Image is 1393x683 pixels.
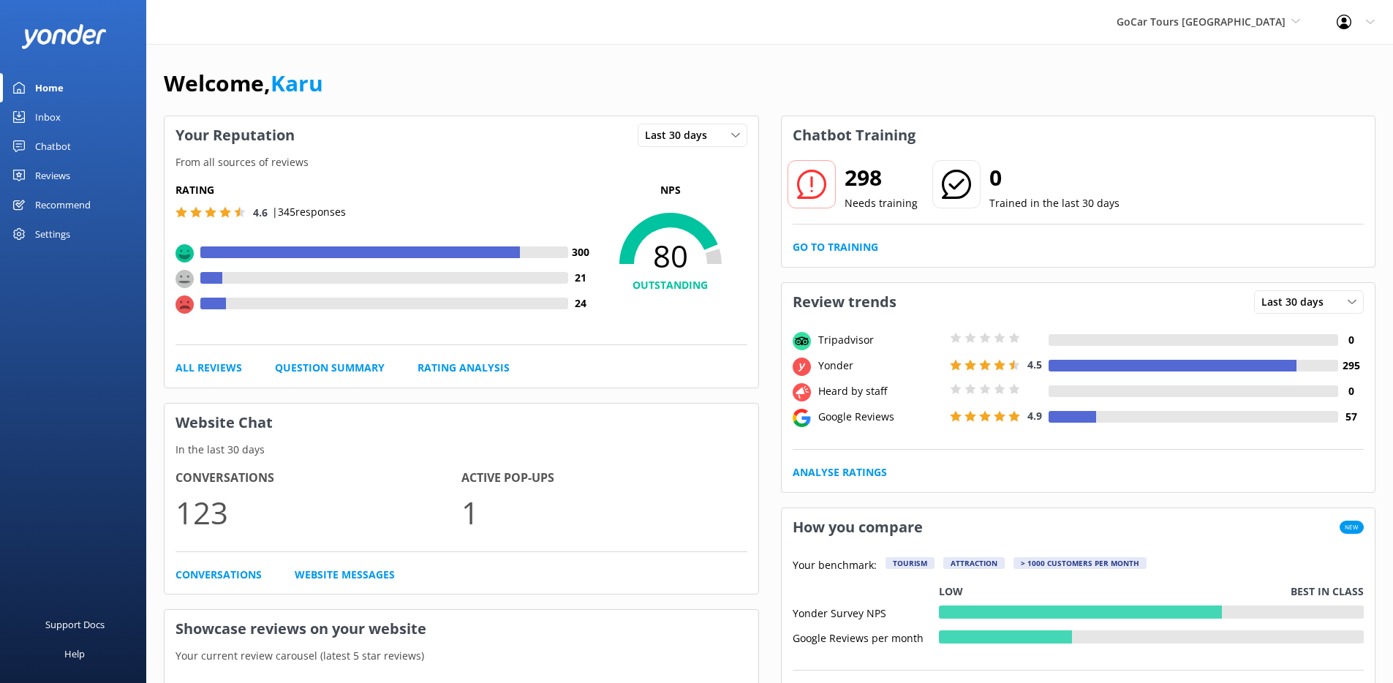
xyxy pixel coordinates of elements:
[164,66,323,101] h1: Welcome,
[594,182,747,198] p: NPS
[1013,557,1147,569] div: > 1000 customers per month
[45,610,105,639] div: Support Docs
[793,630,939,644] div: Google Reviews per month
[418,360,510,376] a: Rating Analysis
[782,283,907,321] h3: Review trends
[271,68,323,98] a: Karu
[461,488,747,537] p: 1
[886,557,935,569] div: Tourism
[272,204,346,220] p: | 345 responses
[1340,521,1364,534] span: New
[175,488,461,537] p: 123
[845,195,918,211] p: Needs training
[943,557,1005,569] div: Attraction
[1027,409,1042,423] span: 4.9
[253,205,268,219] span: 4.6
[165,648,758,664] p: Your current review carousel (latest 5 star reviews)
[989,160,1120,195] h2: 0
[793,605,939,619] div: Yonder Survey NPS
[295,567,395,583] a: Website Messages
[64,639,85,668] div: Help
[461,469,747,488] h4: Active Pop-ups
[165,154,758,170] p: From all sources of reviews
[845,160,918,195] h2: 298
[815,332,946,348] div: Tripadvisor
[989,195,1120,211] p: Trained in the last 30 days
[165,116,306,154] h3: Your Reputation
[165,610,758,648] h3: Showcase reviews on your website
[1117,15,1286,29] span: GoCar Tours [GEOGRAPHIC_DATA]
[175,469,461,488] h4: Conversations
[645,127,716,143] span: Last 30 days
[1338,383,1364,399] h4: 0
[35,73,64,102] div: Home
[815,383,946,399] div: Heard by staff
[568,270,594,286] h4: 21
[1338,409,1364,425] h4: 57
[165,404,758,442] h3: Website Chat
[1027,358,1042,371] span: 4.5
[594,277,747,293] h4: OUTSTANDING
[175,182,594,198] h5: Rating
[22,24,106,48] img: yonder-white-logo.png
[275,360,385,376] a: Question Summary
[175,360,242,376] a: All Reviews
[568,295,594,312] h4: 24
[568,244,594,260] h4: 300
[782,116,926,154] h3: Chatbot Training
[1338,332,1364,348] h4: 0
[35,102,61,132] div: Inbox
[782,508,934,546] h3: How you compare
[793,464,887,480] a: Analyse Ratings
[939,584,963,600] p: Low
[1261,294,1332,310] span: Last 30 days
[815,409,946,425] div: Google Reviews
[815,358,946,374] div: Yonder
[1291,584,1364,600] p: Best in class
[1338,358,1364,374] h4: 295
[35,190,91,219] div: Recommend
[35,132,71,161] div: Chatbot
[175,567,262,583] a: Conversations
[793,557,877,575] p: Your benchmark:
[165,442,758,458] p: In the last 30 days
[35,219,70,249] div: Settings
[793,239,878,255] a: Go to Training
[594,238,747,274] span: 80
[35,161,70,190] div: Reviews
